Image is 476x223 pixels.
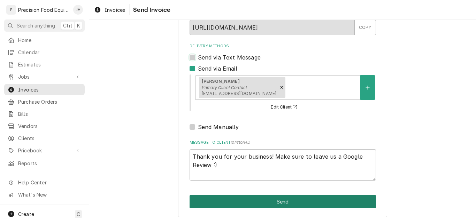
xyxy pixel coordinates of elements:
a: Estimates [4,59,85,70]
button: Edit Client [270,103,300,112]
a: Invoices [91,4,128,16]
span: Clients [18,135,81,142]
span: Pricebook [18,147,71,154]
span: Calendar [18,49,81,56]
span: K [77,22,80,29]
button: Search anythingCtrlK [4,19,85,32]
span: Purchase Orders [18,98,81,105]
a: Clients [4,133,85,144]
svg: Create New Contact [366,85,370,90]
label: Send via Email [198,64,237,73]
label: Send Manually [198,123,239,131]
span: ( optional ) [231,141,250,144]
div: Jason Hertel's Avatar [73,5,83,15]
a: Invoices [4,84,85,95]
div: Share Link [190,10,376,35]
label: Message to Client [190,140,376,145]
span: C [77,210,80,218]
a: Bills [4,108,85,120]
textarea: Thank you for your business! Make sure to leave us a Google Review :) [190,149,376,181]
span: What's New [18,191,80,198]
span: Bills [18,110,81,118]
div: Message to Client [190,140,376,181]
div: Remove [object Object] [278,77,285,98]
div: Precision Food Equipment LLC [18,6,69,14]
a: Calendar [4,47,85,58]
span: Invoices [105,6,125,14]
span: Reports [18,160,81,167]
a: Go to What's New [4,189,85,200]
a: Go to Pricebook [4,145,85,156]
span: Send Invoice [131,5,170,15]
a: Go to Help Center [4,177,85,188]
em: Primary Client Contact [202,85,247,90]
a: Reports [4,158,85,169]
span: Help Center [18,179,80,186]
span: Create [18,211,34,217]
div: Delivery Methods [190,43,376,131]
button: Create New Contact [360,75,375,100]
span: Ctrl [63,22,72,29]
a: Vendors [4,120,85,132]
label: Send via Text Message [198,53,261,62]
div: JH [73,5,83,15]
span: Home [18,37,81,44]
span: Vendors [18,122,81,130]
label: Delivery Methods [190,43,376,49]
div: Button Group Row [190,195,376,208]
strong: [PERSON_NAME] [202,79,240,84]
span: Estimates [18,61,81,68]
a: Go to Jobs [4,71,85,82]
a: Purchase Orders [4,96,85,107]
div: P [6,5,16,15]
button: Send [190,195,376,208]
span: Invoices [18,86,81,93]
span: [EMAIL_ADDRESS][DOMAIN_NAME] [202,91,276,96]
div: Button Group [190,195,376,208]
button: COPY [354,20,376,35]
span: Search anything [17,22,55,29]
span: Jobs [18,73,71,80]
a: Home [4,34,85,46]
